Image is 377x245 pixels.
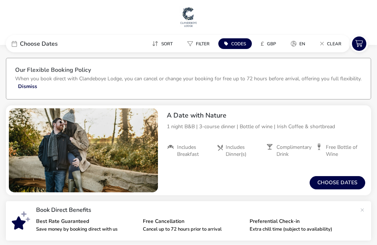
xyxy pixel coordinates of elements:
naf-pibe-menu-bar-item: Clear [314,38,350,49]
span: en [299,41,305,47]
button: en [285,38,311,49]
p: Cancel up to 72 hours prior to arrival [143,227,244,232]
img: Main Website [179,6,198,28]
span: Includes Breakfast [177,144,211,157]
div: Choose Dates [6,35,116,52]
naf-pibe-menu-bar-item: Sort [146,38,182,49]
div: A Date with Nature1 night B&B | 3-course dinner | Bottle of wine | Irish Coffee & shortbreadInclu... [161,105,371,164]
span: GBP [267,41,276,47]
p: Best Rate Guaranteed [36,219,137,224]
span: Complimentary Drink [276,144,311,157]
naf-pibe-menu-bar-item: Codes [218,38,255,49]
h2: A Date with Nature [167,111,365,120]
button: Choose dates [310,176,365,189]
button: Dismiss [18,83,37,90]
button: Sort [146,38,179,49]
button: £GBP [255,38,282,49]
span: Free Bottle of Wine [326,144,359,157]
h3: Our Flexible Booking Policy [15,67,362,75]
p: Free Cancellation [143,219,244,224]
button: Filter [182,38,215,49]
naf-pibe-menu-bar-item: £GBP [255,38,285,49]
span: Filter [196,41,209,47]
p: When you book direct with Clandeboye Lodge, you can cancel or change your booking for free up to ... [15,75,362,82]
naf-pibe-menu-bar-item: Filter [182,38,218,49]
button: Codes [218,38,252,49]
swiper-slide: 1 / 1 [9,108,158,192]
p: Save money by booking direct with us [36,227,137,232]
p: Extra chill time (subject to availability) [250,227,350,232]
naf-pibe-menu-bar-item: en [285,38,314,49]
p: 1 night B&B | 3-course dinner | Bottle of wine | Irish Coffee & shortbread [167,123,365,130]
span: Clear [327,41,341,47]
span: Codes [231,41,246,47]
span: Choose Dates [20,41,58,47]
p: Preferential Check-in [250,219,350,224]
button: Clear [314,38,347,49]
i: £ [261,40,264,48]
span: Sort [161,41,173,47]
span: Includes Dinner(s) [226,144,260,157]
p: Book Direct Benefits [36,207,356,213]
